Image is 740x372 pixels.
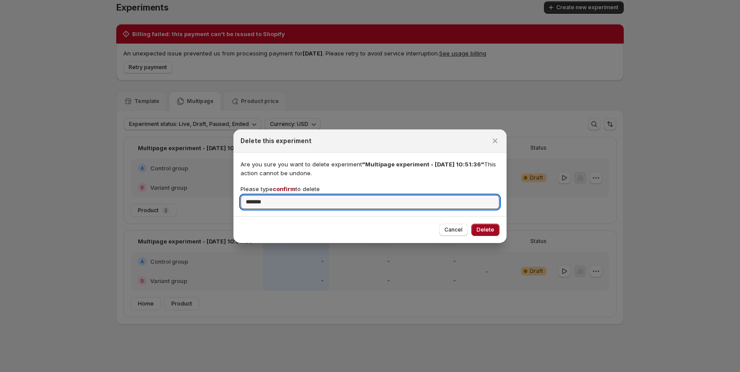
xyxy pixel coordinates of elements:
[439,224,468,236] button: Cancel
[471,224,499,236] button: Delete
[240,160,499,177] p: Are you sure you want to delete experiment This action cannot be undone.
[240,184,320,193] p: Please type to delete
[240,136,311,145] h2: Delete this experiment
[489,135,501,147] button: Close
[477,226,494,233] span: Delete
[444,226,462,233] span: Cancel
[273,185,296,192] span: confirm
[362,161,484,168] span: "Multipage experiment - [DATE] 10:51:36"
